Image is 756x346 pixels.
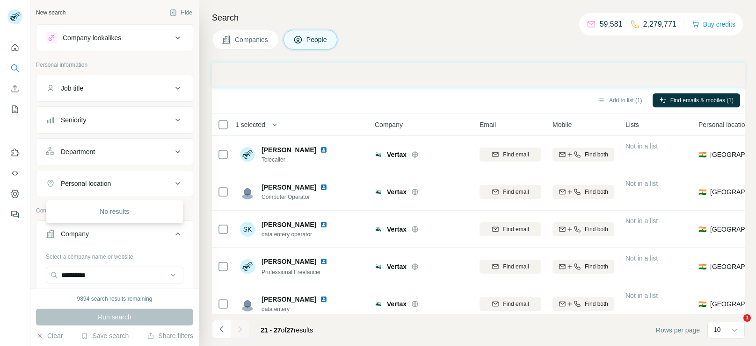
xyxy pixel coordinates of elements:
p: 10 [713,325,721,334]
img: Avatar [240,259,255,274]
div: Company [61,229,89,239]
img: LinkedIn logo [320,221,327,228]
button: Find emails & mobiles (1) [653,93,740,107]
span: Vertax [387,187,407,197]
span: 🇮🇳 [698,150,706,159]
div: New search [36,8,65,17]
span: Vertax [387,225,407,234]
div: Job title [61,84,83,93]
iframe: Banner [212,63,745,87]
button: Job title [36,77,193,99]
span: Email [480,120,496,129]
span: Not in a list [625,217,658,225]
span: Vertax [387,262,407,271]
button: Company [36,223,193,249]
span: 1 selected [235,120,265,129]
span: 27 [286,326,294,334]
button: Hide [163,6,199,20]
button: Search [7,60,22,77]
span: Not in a list [625,292,658,299]
div: No results [48,202,181,221]
span: 🇮🇳 [698,299,706,309]
button: Find both [552,148,614,162]
span: Find email [503,300,529,308]
div: SK [240,222,255,237]
span: [PERSON_NAME] [262,145,316,155]
img: Logo of Vertax [375,300,382,308]
button: Save search [81,331,129,340]
span: Find both [585,150,608,159]
h4: Search [212,11,745,24]
span: 🇮🇳 [698,225,706,234]
span: [PERSON_NAME] [262,295,316,304]
img: Logo of Vertax [375,188,382,196]
span: 🇮🇳 [698,262,706,271]
span: Find email [503,225,529,233]
button: Find email [480,185,541,199]
button: Share filters [147,331,193,340]
span: Not in a list [625,142,658,150]
span: data entery [262,305,331,313]
span: 21 - 27 [261,326,281,334]
button: Navigate to previous page [212,320,231,339]
span: 🇮🇳 [698,187,706,197]
button: Quick start [7,39,22,56]
button: Find both [552,260,614,274]
span: Vertax [387,150,407,159]
div: Select a company name or website [46,249,183,261]
span: Personal location [698,120,749,129]
button: Find email [480,297,541,311]
button: Buy credits [692,18,735,31]
img: LinkedIn logo [320,296,327,303]
button: Use Surfe API [7,165,22,182]
img: Avatar [240,297,255,311]
span: Find both [585,262,608,271]
span: [PERSON_NAME] [262,183,316,192]
span: People [306,35,328,44]
button: Find email [480,222,541,236]
span: results [261,326,313,334]
span: data entery operator [262,230,331,239]
span: Telecaller [262,155,331,164]
img: LinkedIn logo [320,146,327,154]
div: Seniority [61,115,86,125]
span: Find both [585,300,608,308]
span: of [281,326,287,334]
p: 2,279,771 [643,19,676,30]
button: Find email [480,148,541,162]
span: Find email [503,150,529,159]
span: Find email [503,262,529,271]
div: 9894 search results remaining [77,295,153,303]
button: Dashboard [7,185,22,202]
span: Find emails & mobiles (1) [670,96,734,105]
span: Find email [503,188,529,196]
img: Avatar [240,147,255,162]
span: Vertax [387,299,407,309]
button: Seniority [36,109,193,131]
img: Avatar [240,184,255,199]
button: Find both [552,297,614,311]
button: Add to list (1) [591,93,649,107]
span: Not in a list [625,254,658,262]
p: Personal information [36,61,193,69]
div: Department [61,147,95,156]
span: [PERSON_NAME] [262,220,316,229]
button: Personal location [36,172,193,195]
button: Feedback [7,206,22,223]
span: Company [375,120,403,129]
span: Computer Operator [262,193,331,201]
img: LinkedIn logo [320,258,327,265]
img: Logo of Vertax [375,263,382,270]
span: [PERSON_NAME] [262,257,316,266]
span: Companies [235,35,269,44]
span: Not in a list [625,180,658,187]
span: Lists [625,120,639,129]
p: 59,581 [600,19,623,30]
img: Logo of Vertax [375,151,382,158]
button: Clear [36,331,63,340]
img: LinkedIn logo [320,184,327,191]
img: Logo of Vertax [375,226,382,233]
button: Department [36,141,193,163]
button: Use Surfe on LinkedIn [7,144,22,161]
span: Find both [585,188,608,196]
